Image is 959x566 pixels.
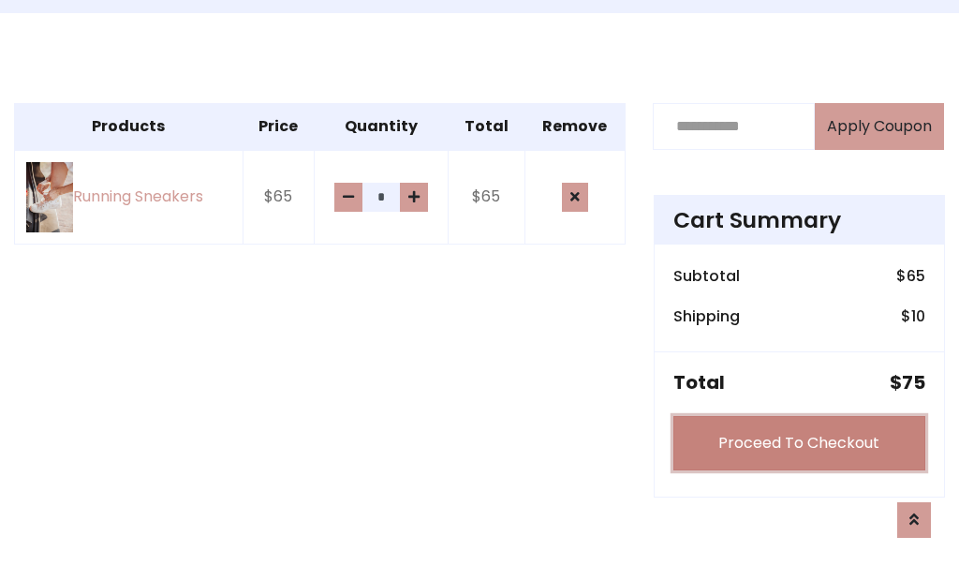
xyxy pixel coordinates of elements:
[890,371,925,394] h5: $
[815,103,944,150] button: Apply Coupon
[243,150,314,245] td: $65
[448,150,524,245] td: $65
[673,207,925,233] h4: Cart Summary
[907,265,925,287] span: 65
[896,267,925,285] h6: $
[15,103,243,150] th: Products
[673,267,740,285] h6: Subtotal
[901,307,925,325] h6: $
[26,162,231,232] a: Running Sneakers
[524,103,625,150] th: Remove
[243,103,314,150] th: Price
[902,369,925,395] span: 75
[911,305,925,327] span: 10
[673,307,740,325] h6: Shipping
[673,371,725,394] h5: Total
[315,103,448,150] th: Quantity
[673,416,925,470] a: Proceed To Checkout
[448,103,524,150] th: Total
